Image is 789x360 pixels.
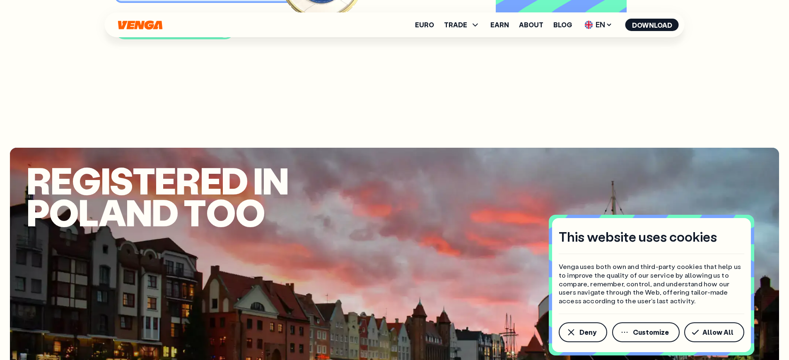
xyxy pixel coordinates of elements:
span: r [176,164,200,196]
span: R [27,164,51,196]
span: n [125,196,152,228]
span: i [253,164,262,196]
button: Customize [612,322,680,342]
svg: Home [117,20,164,30]
a: Blog [553,22,572,28]
span: e [200,164,221,196]
a: Euro [415,22,434,28]
span: n [262,164,288,196]
a: Earn [490,22,509,28]
span: EN [582,18,615,31]
span: TRADE [444,20,480,30]
span: o [206,196,235,228]
span: i [101,164,110,196]
span: TRADE [444,22,467,28]
span: e [51,164,72,196]
h4: This website uses cookies [559,228,717,245]
span: t [133,164,154,196]
span: Allow All [702,329,734,336]
button: Deny [559,322,607,342]
span: Customize [633,329,669,336]
span: s [110,164,133,196]
span: l [78,196,98,228]
button: Allow All [684,322,744,342]
span: o [49,196,78,228]
span: d [152,196,178,228]
img: flag-uk [585,21,593,29]
span: t [183,196,205,228]
p: Venga uses both own and third-party cookies that help us to improve the quality of our service by... [559,262,744,305]
span: g [72,164,100,196]
span: o [235,196,265,228]
button: Download [625,19,679,31]
span: d [221,164,248,196]
span: P [27,196,49,228]
a: About [519,22,543,28]
span: e [154,164,176,196]
span: Deny [579,329,596,336]
span: a [99,196,125,228]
